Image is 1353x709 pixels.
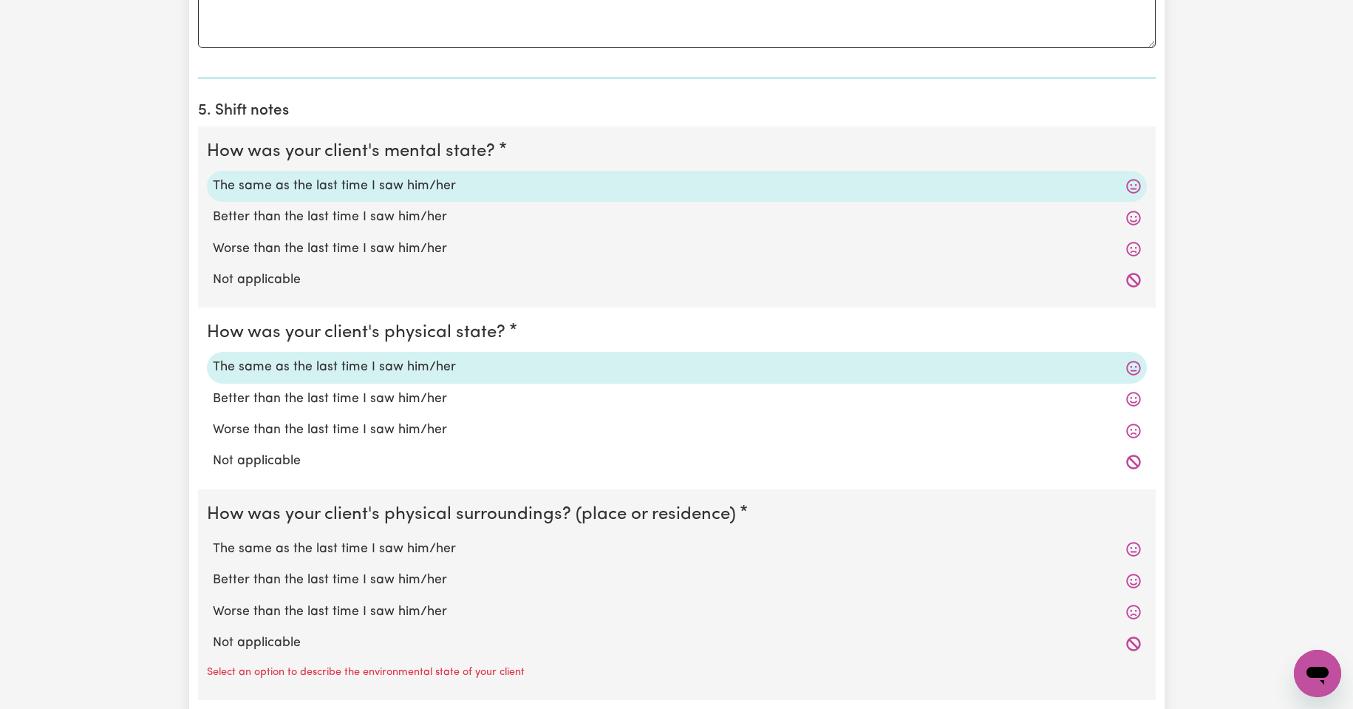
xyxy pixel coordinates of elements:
label: Not applicable [213,452,1141,471]
label: Worse than the last time I saw him/her [213,240,1141,259]
label: The same as the last time I saw him/her [213,177,1141,196]
h2: 5. Shift notes [198,102,1156,121]
label: Worse than the last time I saw him/her [213,421,1141,440]
iframe: Button to launch messaging window [1294,650,1341,697]
label: Not applicable [213,634,1141,653]
label: The same as the last time I saw him/her [213,540,1141,559]
label: Better than the last time I saw him/her [213,208,1141,227]
legend: How was your client's physical surroundings? (place or residence) [207,501,742,528]
p: Select an option to describe the environmental state of your client [207,665,525,681]
label: Worse than the last time I saw him/her [213,603,1141,622]
legend: How was your client's physical state? [207,319,511,346]
label: The same as the last time I saw him/her [213,358,1141,377]
legend: How was your client's mental state? [207,138,501,165]
label: Better than the last time I saw him/her [213,390,1141,409]
label: Not applicable [213,271,1141,290]
label: Better than the last time I saw him/her [213,571,1141,590]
